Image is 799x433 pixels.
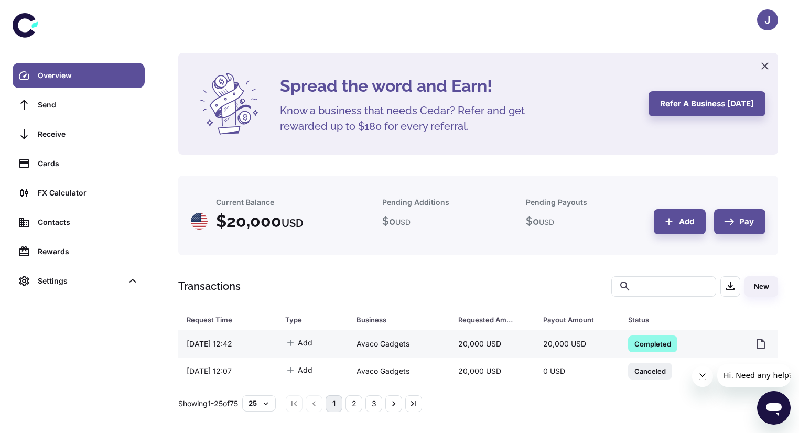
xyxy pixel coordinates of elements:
[38,128,138,140] div: Receive
[285,312,344,327] span: Type
[382,197,449,208] h6: Pending Additions
[280,73,636,99] h4: Spread the word and Earn!
[526,197,587,208] h6: Pending Payouts
[38,158,138,169] div: Cards
[649,91,765,116] button: Refer a business [DATE]
[13,63,145,88] a: Overview
[654,209,706,234] button: Add
[187,312,273,327] span: Request Time
[13,180,145,205] a: FX Calculator
[13,268,145,294] div: Settings
[543,312,616,327] span: Payout Amount
[38,246,138,257] div: Rewards
[757,9,778,30] button: J
[285,337,312,348] span: Add
[242,395,276,411] button: 25
[38,187,138,199] div: FX Calculator
[405,395,422,412] button: Go to last page
[450,361,535,381] div: 20,000 USD
[178,334,277,354] div: [DATE] 12:42
[348,334,450,354] div: Avaco Gadgets
[178,398,238,409] p: Showing 1-25 of 75
[543,312,602,327] div: Payout Amount
[187,312,259,327] div: Request Time
[216,209,303,234] h4: $ 20,000
[13,122,145,147] a: Receive
[38,70,138,81] div: Overview
[348,361,450,381] div: Avaco Gadgets
[326,395,342,412] button: page 1
[13,210,145,235] a: Contacts
[365,395,382,412] button: Go to page 3
[345,395,362,412] button: Go to page 2
[284,395,424,412] nav: pagination navigation
[717,364,791,387] iframe: Message from company
[282,217,303,230] span: USD
[385,395,402,412] button: Go to next page
[714,209,765,234] button: Pay
[692,366,713,387] iframe: Close message
[382,213,411,229] h5: $ 0
[458,312,531,327] span: Requested Amount
[13,92,145,117] a: Send
[395,218,411,226] span: USD
[458,312,517,327] div: Requested Amount
[6,7,75,16] span: Hi. Need any help?
[535,334,620,354] div: 20,000 USD
[628,338,677,349] span: Completed
[539,218,554,226] span: USD
[628,312,721,327] div: Status
[280,103,542,134] h5: Know a business that needs Cedar? Refer and get rewarded up to $180 for every referral.
[13,239,145,264] a: Rewards
[178,361,277,381] div: [DATE] 12:07
[744,276,778,297] button: New
[38,275,123,287] div: Settings
[535,361,620,381] div: 0 USD
[450,334,535,354] div: 20,000 USD
[38,216,138,228] div: Contacts
[628,365,672,376] span: Canceled
[526,213,554,229] h5: $ 0
[38,99,138,111] div: Send
[757,391,791,425] iframe: Button to launch messaging window
[13,151,145,176] a: Cards
[285,312,330,327] div: Type
[178,278,241,294] h1: Transactions
[628,312,735,327] span: Status
[285,364,312,375] span: Add
[216,197,274,208] h6: Current Balance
